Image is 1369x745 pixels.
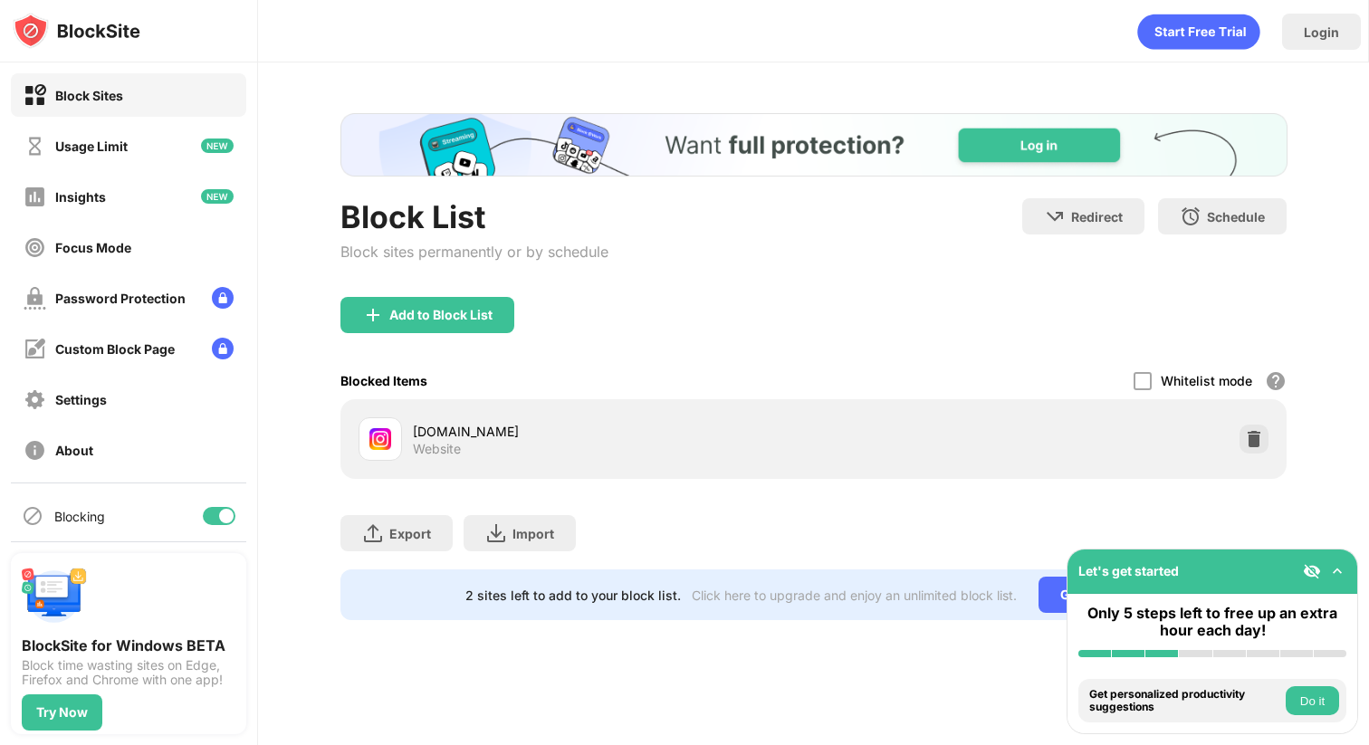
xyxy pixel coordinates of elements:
div: Block Sites [55,88,123,103]
div: BlockSite for Windows BETA [22,636,235,654]
div: Focus Mode [55,240,131,255]
div: Let's get started [1078,563,1179,578]
img: insights-off.svg [24,186,46,208]
img: lock-menu.svg [212,338,234,359]
div: Login [1304,24,1339,40]
div: Whitelist mode [1161,373,1252,388]
img: logo-blocksite.svg [13,13,140,49]
div: Blocking [54,509,105,524]
div: Website [413,441,461,457]
div: Block time wasting sites on Edge, Firefox and Chrome with one app! [22,658,235,687]
div: Insights [55,189,106,205]
div: Schedule [1207,209,1265,224]
img: about-off.svg [24,439,46,462]
div: Custom Block Page [55,341,175,357]
img: new-icon.svg [201,138,234,153]
div: Blocked Items [340,373,427,388]
img: lock-menu.svg [212,287,234,309]
img: push-desktop.svg [22,564,87,629]
div: Usage Limit [55,138,128,154]
iframe: Banner [340,113,1288,177]
img: focus-off.svg [24,236,46,259]
div: Import [512,526,554,541]
img: time-usage-off.svg [24,135,46,158]
img: block-on.svg [24,84,46,107]
div: Click here to upgrade and enjoy an unlimited block list. [692,587,1017,603]
div: Block sites permanently or by schedule [340,243,608,261]
div: 2 sites left to add to your block list. [465,587,681,603]
img: new-icon.svg [201,189,234,204]
button: Do it [1286,686,1339,715]
div: Add to Block List [389,308,493,322]
img: blocking-icon.svg [22,505,43,527]
div: Export [389,526,431,541]
img: omni-setup-toggle.svg [1328,562,1346,580]
img: customize-block-page-off.svg [24,338,46,360]
div: Block List [340,198,608,235]
img: favicons [369,428,391,450]
div: Password Protection [55,291,186,306]
div: About [55,443,93,458]
div: Redirect [1071,209,1123,224]
img: settings-off.svg [24,388,46,411]
div: Settings [55,392,107,407]
img: eye-not-visible.svg [1303,562,1321,580]
div: Try Now [36,705,88,720]
div: animation [1137,14,1260,50]
div: Go Unlimited [1039,577,1163,613]
img: password-protection-off.svg [24,287,46,310]
div: [DOMAIN_NAME] [413,422,814,441]
div: Get personalized productivity suggestions [1089,688,1281,714]
div: Only 5 steps left to free up an extra hour each day! [1078,605,1346,639]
